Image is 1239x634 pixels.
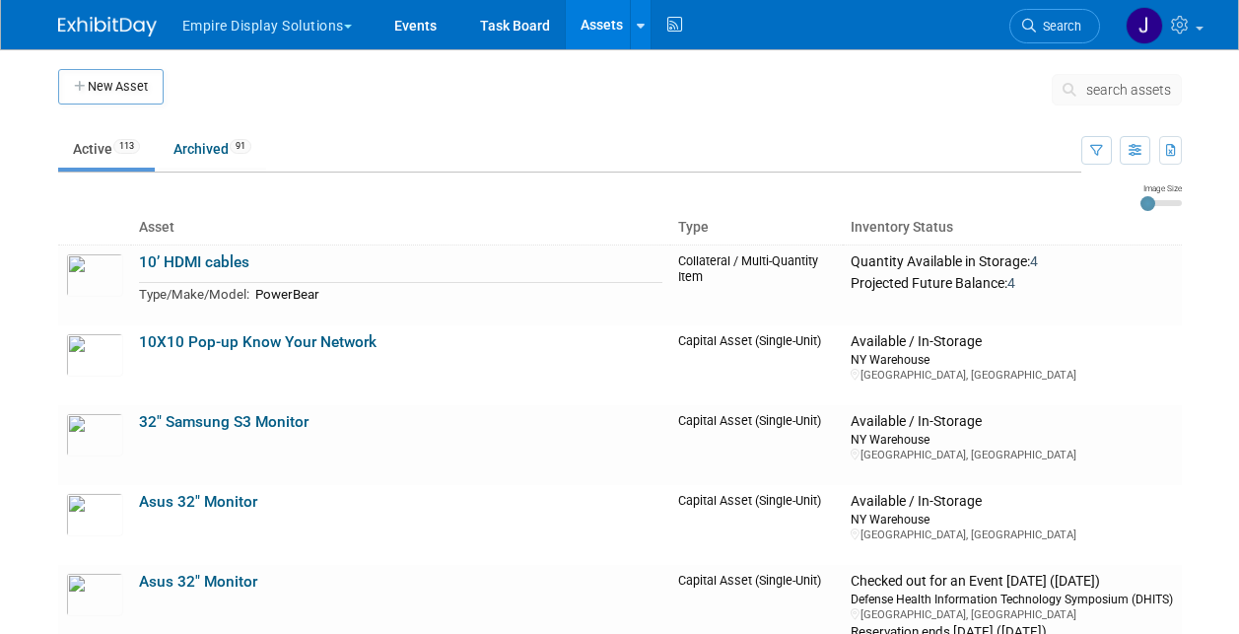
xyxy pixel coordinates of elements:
[851,351,1173,368] div: NY Warehouse
[670,485,844,565] td: Capital Asset (Single-Unit)
[113,139,140,154] span: 113
[851,511,1173,528] div: NY Warehouse
[230,139,251,154] span: 91
[58,17,157,36] img: ExhibitDay
[851,271,1173,293] div: Projected Future Balance:
[139,573,257,591] a: Asus 32" Monitor
[58,69,164,105] button: New Asset
[58,130,155,168] a: Active113
[851,253,1173,271] div: Quantity Available in Storage:
[670,211,844,245] th: Type
[670,325,844,405] td: Capital Asset (Single-Unit)
[851,607,1173,622] div: [GEOGRAPHIC_DATA], [GEOGRAPHIC_DATA]
[139,413,309,431] a: 32" Samsung S3 Monitor
[1140,182,1182,194] div: Image Size
[1126,7,1163,44] img: Jessica Luyster
[851,413,1173,431] div: Available / In-Storage
[1052,74,1182,106] button: search assets
[1009,9,1100,43] a: Search
[159,130,266,168] a: Archived91
[851,528,1173,542] div: [GEOGRAPHIC_DATA], [GEOGRAPHIC_DATA]
[851,493,1173,511] div: Available / In-Storage
[851,448,1173,462] div: [GEOGRAPHIC_DATA], [GEOGRAPHIC_DATA]
[851,591,1173,607] div: Defense Health Information Technology Symposium (DHITS)
[1086,82,1171,98] span: search assets
[139,493,257,511] a: Asus 32" Monitor
[851,333,1173,351] div: Available / In-Storage
[1007,275,1015,291] span: 4
[131,211,670,245] th: Asset
[670,405,844,485] td: Capital Asset (Single-Unit)
[851,573,1173,591] div: Checked out for an Event [DATE] ([DATE])
[851,368,1173,383] div: [GEOGRAPHIC_DATA], [GEOGRAPHIC_DATA]
[670,245,844,325] td: Collateral / Multi-Quantity Item
[1036,19,1081,34] span: Search
[139,253,249,271] a: 10’ HDMI cables
[851,431,1173,448] div: NY Warehouse
[139,333,377,351] a: 10X10 Pop-up Know Your Network
[1030,253,1038,269] span: 4
[139,283,249,306] td: Type/Make/Model:
[249,283,662,306] td: PowerBear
